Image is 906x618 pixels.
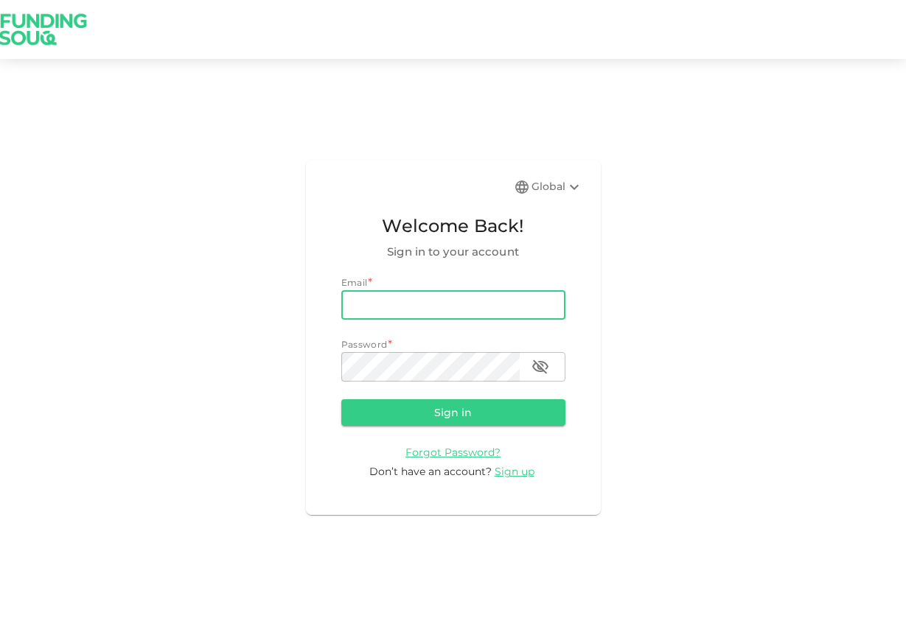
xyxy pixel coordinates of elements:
[495,465,534,478] span: Sign up
[532,178,583,196] div: Global
[341,399,565,426] button: Sign in
[405,446,501,459] span: Forgot Password?
[341,339,388,350] span: Password
[341,277,368,288] span: Email
[341,290,565,320] input: email
[369,465,492,478] span: Don’t have an account?
[341,352,520,382] input: password
[341,212,565,240] span: Welcome Back!
[405,445,501,459] a: Forgot Password?
[341,243,565,261] span: Sign in to your account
